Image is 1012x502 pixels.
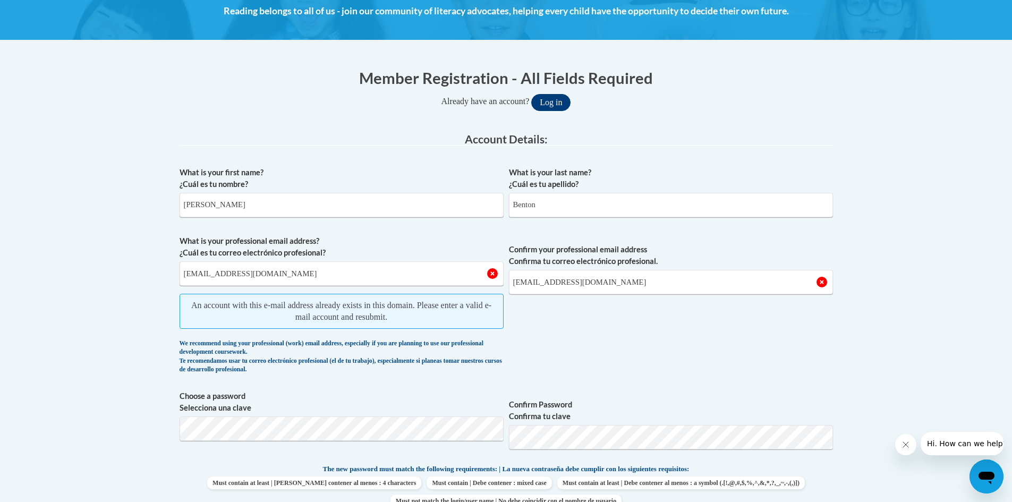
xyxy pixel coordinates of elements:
[465,132,548,146] span: Account Details:
[180,390,504,414] label: Choose a password Selecciona una clave
[509,270,833,294] input: Required
[180,167,504,190] label: What is your first name? ¿Cuál es tu nombre?
[509,167,833,190] label: What is your last name? ¿Cuál es tu apellido?
[180,261,504,286] input: Metadata input
[180,4,833,18] h4: Reading belongs to all of us - join our community of literacy advocates, helping every child have...
[207,477,421,489] span: Must contain at least | [PERSON_NAME] contener al menos : 4 characters
[970,460,1004,494] iframe: Button to launch messaging window
[180,67,833,89] h1: Member Registration - All Fields Required
[6,7,86,16] span: Hi. How can we help?
[921,432,1004,455] iframe: Message from company
[180,235,504,259] label: What is your professional email address? ¿Cuál es tu correo electrónico profesional?
[531,94,571,111] button: Log in
[180,339,504,375] div: We recommend using your professional (work) email address, especially if you are planning to use ...
[509,399,833,422] label: Confirm Password Confirma tu clave
[509,244,833,267] label: Confirm your professional email address Confirma tu correo electrónico profesional.
[180,193,504,217] input: Metadata input
[895,434,916,455] iframe: Close message
[441,97,530,106] span: Already have an account?
[323,464,690,474] span: The new password must match the following requirements: | La nueva contraseña debe cumplir con lo...
[557,477,805,489] span: Must contain at least | Debe contener al menos : a symbol (.[!,@,#,$,%,^,&,*,?,_,~,-,(,)])
[427,477,551,489] span: Must contain | Debe contener : mixed case
[180,294,504,329] span: An account with this e-mail address already exists in this domain. Please enter a valid e-mail ac...
[509,193,833,217] input: Metadata input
